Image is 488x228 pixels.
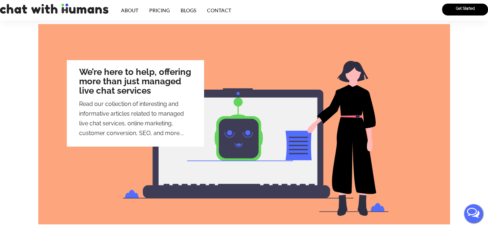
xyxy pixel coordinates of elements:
button: Live Chat [459,199,488,228]
a: About [116,4,144,17]
a: Get Started [442,4,488,15]
h3: We’re here to help, offering more than just managed live chat services [79,67,192,95]
a: Pricing [144,4,175,17]
a: Blogs [175,4,202,17]
a: Contact [202,4,237,17]
p: Read our collection of interesting and informative articles related to managed live chat services... [79,99,192,138]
